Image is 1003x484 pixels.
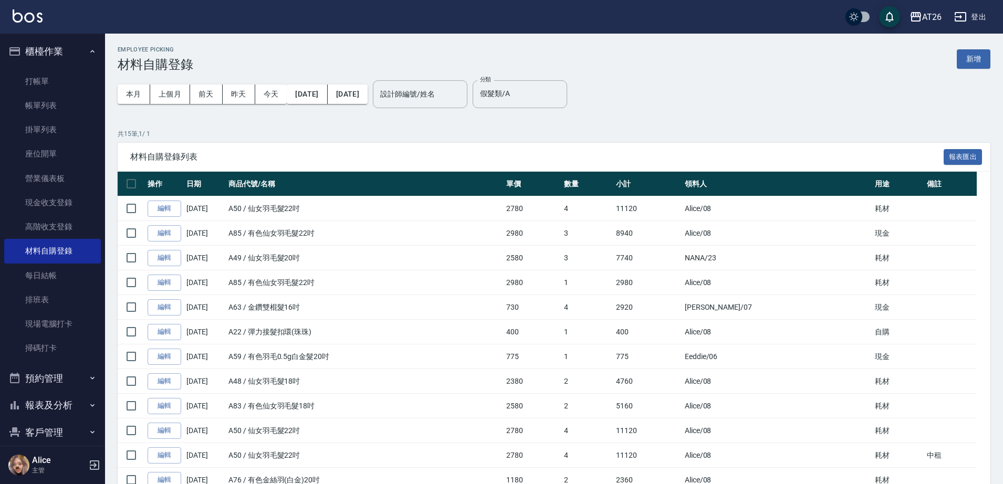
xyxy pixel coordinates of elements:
[4,166,101,191] a: 營業儀表板
[255,85,287,104] button: 今天
[190,85,223,104] button: 前天
[4,215,101,239] a: 高階收支登錄
[226,172,504,196] th: 商品代號/名稱
[480,76,491,83] label: 分類
[504,295,561,320] td: 730
[184,443,226,468] td: [DATE]
[504,221,561,246] td: 2980
[504,270,561,295] td: 2980
[226,344,504,369] td: A59 / 有色羽毛0.5g白金髮20吋
[184,246,226,270] td: [DATE]
[32,466,86,475] p: 主管
[879,6,900,27] button: save
[4,392,101,419] button: 報表及分析
[561,295,613,320] td: 4
[872,196,924,221] td: 耗材
[950,7,990,27] button: 登出
[682,369,872,394] td: Alice /08
[4,38,101,65] button: 櫃檯作業
[226,221,504,246] td: A85 / 有色仙女羽毛髮22吋
[4,336,101,360] a: 掃碼打卡
[561,196,613,221] td: 4
[682,196,872,221] td: Alice /08
[226,270,504,295] td: A85 / 有色仙女羽毛髮22吋
[613,344,682,369] td: 775
[872,418,924,443] td: 耗材
[4,93,101,118] a: 帳單列表
[118,85,150,104] button: 本月
[682,344,872,369] td: Eeddie /06
[145,172,184,196] th: 操作
[130,152,944,162] span: 材料自購登錄列表
[4,312,101,336] a: 現場電腦打卡
[226,295,504,320] td: A63 / 金鑽雙棍髮16吋
[613,394,682,418] td: 5160
[613,172,682,196] th: 小計
[118,129,990,139] p: 共 15 筆, 1 / 1
[4,419,101,446] button: 客戶管理
[872,172,924,196] th: 用途
[184,295,226,320] td: [DATE]
[561,320,613,344] td: 1
[924,443,976,468] td: 中租
[872,246,924,270] td: 耗材
[148,324,181,340] a: 編輯
[613,196,682,221] td: 11120
[613,320,682,344] td: 400
[226,320,504,344] td: A22 / 彈力接髮扣環(珠珠)
[13,9,43,23] img: Logo
[872,295,924,320] td: 現金
[223,85,255,104] button: 昨天
[4,365,101,392] button: 預約管理
[905,6,946,28] button: AT26
[148,225,181,241] a: 編輯
[682,246,872,270] td: NANA /23
[4,288,101,312] a: 排班表
[226,418,504,443] td: A50 / 仙女羽毛髮22吋
[4,264,101,288] a: 每日結帳
[504,172,561,196] th: 單價
[613,369,682,394] td: 4760
[561,270,613,295] td: 1
[682,394,872,418] td: Alice /08
[184,320,226,344] td: [DATE]
[148,373,181,390] a: 編輯
[4,239,101,263] a: 材料自購登錄
[148,299,181,315] a: 編輯
[4,142,101,166] a: 座位開單
[118,46,193,53] h2: Employee Picking
[561,246,613,270] td: 3
[148,423,181,439] a: 編輯
[944,151,983,161] a: 報表匯出
[944,149,983,165] button: 報表匯出
[922,10,942,24] div: AT26
[226,394,504,418] td: A83 / 有色仙女羽毛髮18吋
[148,201,181,217] a: 編輯
[682,295,872,320] td: [PERSON_NAME] /07
[682,320,872,344] td: Alice /08
[872,320,924,344] td: 自購
[872,369,924,394] td: 耗材
[118,57,193,72] h3: 材料自購登錄
[504,369,561,394] td: 2380
[561,344,613,369] td: 1
[8,455,29,476] img: Person
[682,172,872,196] th: 領料人
[184,394,226,418] td: [DATE]
[504,196,561,221] td: 2780
[561,221,613,246] td: 3
[504,320,561,344] td: 400
[504,443,561,468] td: 2780
[504,394,561,418] td: 2580
[682,221,872,246] td: Alice /08
[613,418,682,443] td: 11120
[561,418,613,443] td: 4
[287,85,327,104] button: [DATE]
[872,221,924,246] td: 現金
[561,394,613,418] td: 2
[184,270,226,295] td: [DATE]
[4,69,101,93] a: 打帳單
[226,369,504,394] td: A48 / 仙女羽毛髮18吋
[957,54,990,64] a: 新增
[561,443,613,468] td: 4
